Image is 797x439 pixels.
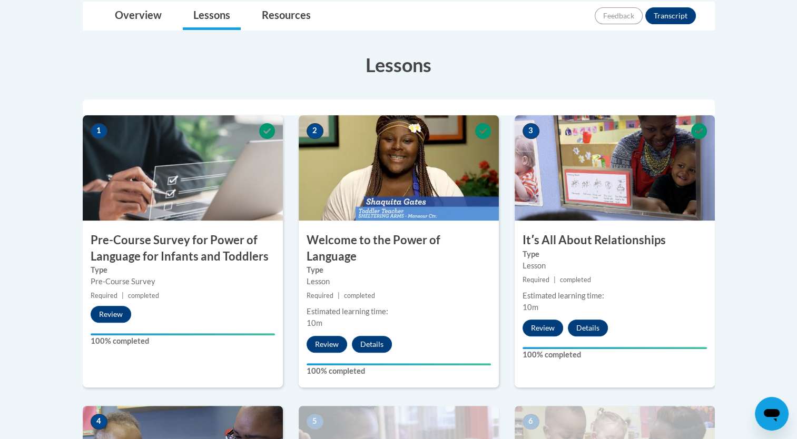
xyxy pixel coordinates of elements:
[83,232,283,265] h3: Pre-Course Survey for Power of Language for Infants and Toddlers
[307,264,491,276] label: Type
[91,276,275,287] div: Pre-Course Survey
[515,115,715,221] img: Course Image
[307,318,322,327] span: 10m
[91,264,275,276] label: Type
[83,115,283,221] img: Course Image
[515,232,715,248] h3: Itʹs All About Relationships
[91,123,107,139] span: 1
[568,320,608,336] button: Details
[523,414,539,430] span: 6
[307,336,347,353] button: Review
[91,335,275,347] label: 100% completed
[307,123,323,139] span: 2
[560,276,591,284] span: completed
[352,336,392,353] button: Details
[523,276,549,284] span: Required
[183,2,241,30] a: Lessons
[91,306,131,323] button: Review
[523,303,538,312] span: 10m
[755,397,789,431] iframe: Button to launch messaging window
[128,292,159,300] span: completed
[307,365,491,377] label: 100% completed
[307,363,491,365] div: Your progress
[523,290,707,302] div: Estimated learning time:
[307,306,491,317] div: Estimated learning time:
[595,7,643,24] button: Feedback
[523,248,707,260] label: Type
[523,260,707,272] div: Lesson
[299,232,499,265] h3: Welcome to the Power of Language
[83,52,715,78] h3: Lessons
[523,320,563,336] button: Review
[645,7,696,24] button: Transcript
[251,2,321,30] a: Resources
[344,292,375,300] span: completed
[554,276,556,284] span: |
[104,2,172,30] a: Overview
[299,115,499,221] img: Course Image
[523,349,707,361] label: 100% completed
[307,276,491,287] div: Lesson
[523,347,707,349] div: Your progress
[91,292,117,300] span: Required
[523,123,539,139] span: 3
[307,292,333,300] span: Required
[307,414,323,430] span: 5
[91,414,107,430] span: 4
[338,292,340,300] span: |
[122,292,124,300] span: |
[91,333,275,335] div: Your progress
